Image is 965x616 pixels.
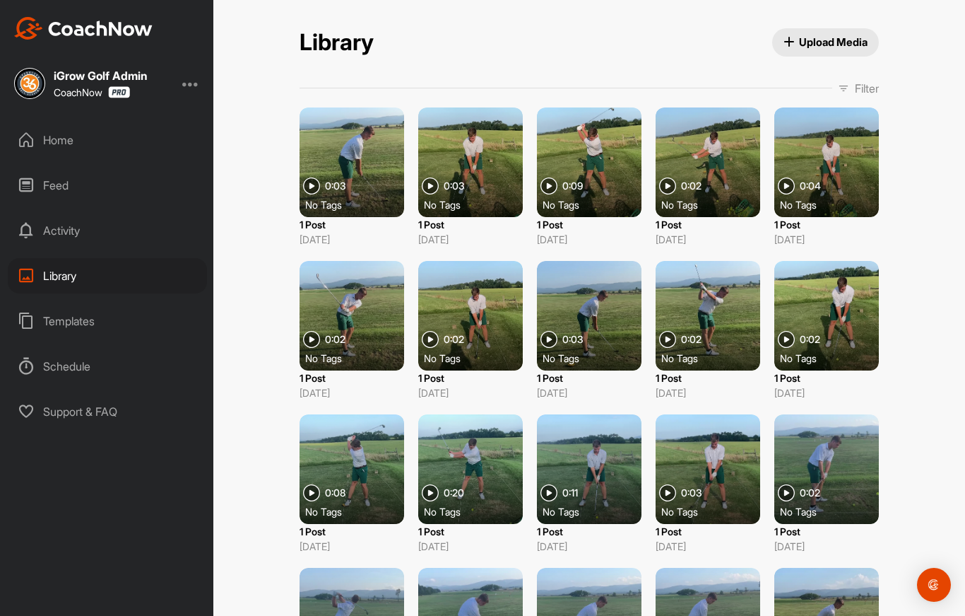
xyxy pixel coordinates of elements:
[303,178,320,194] img: play
[418,539,523,554] p: [DATE]
[656,232,760,247] p: [DATE]
[422,331,439,348] img: play
[774,217,879,232] p: 1 Post
[424,504,528,518] div: No Tags
[418,232,523,247] p: [DATE]
[8,122,207,158] div: Home
[303,331,320,348] img: play
[424,197,528,211] div: No Tags
[108,86,130,98] img: CoachNow Pro
[659,331,676,348] img: play
[424,351,528,365] div: No Tags
[681,488,702,498] span: 0:03
[540,331,557,348] img: play
[444,488,464,498] span: 0:20
[778,484,795,501] img: play
[780,351,884,365] div: No Tags
[305,351,410,365] div: No Tags
[14,17,153,40] img: CoachNow
[780,197,884,211] div: No Tags
[681,181,701,191] span: 0:02
[300,29,374,57] h2: Library
[772,28,880,57] button: Upload Media
[444,335,464,344] span: 0:02
[656,539,760,554] p: [DATE]
[540,484,557,501] img: play
[774,539,879,554] p: [DATE]
[800,488,820,498] span: 0:02
[800,181,821,191] span: 0:04
[656,217,760,232] p: 1 Post
[562,488,578,498] span: 0:11
[778,331,795,348] img: play
[659,178,676,194] img: play
[540,178,557,194] img: play
[305,504,410,518] div: No Tags
[780,504,884,518] div: No Tags
[656,524,760,539] p: 1 Post
[537,524,641,539] p: 1 Post
[300,217,404,232] p: 1 Post
[303,484,320,501] img: play
[537,385,641,400] p: [DATE]
[774,524,879,539] p: 1 Post
[54,86,130,98] div: CoachNow
[444,181,465,191] span: 0:03
[418,217,523,232] p: 1 Post
[325,181,346,191] span: 0:03
[774,371,879,385] p: 1 Post
[537,217,641,232] p: 1 Post
[855,80,879,97] p: Filter
[543,504,647,518] div: No Tags
[300,385,404,400] p: [DATE]
[300,232,404,247] p: [DATE]
[418,524,523,539] p: 1 Post
[800,335,820,344] span: 0:02
[422,178,439,194] img: play
[305,197,410,211] div: No Tags
[661,351,766,365] div: No Tags
[537,539,641,554] p: [DATE]
[659,484,676,501] img: play
[8,258,207,294] div: Library
[656,385,760,400] p: [DATE]
[537,371,641,385] p: 1 Post
[325,335,345,344] span: 0:02
[537,232,641,247] p: [DATE]
[656,371,760,385] p: 1 Post
[774,385,879,400] p: [DATE]
[774,232,879,247] p: [DATE]
[8,349,207,384] div: Schedule
[8,168,207,203] div: Feed
[422,484,439,501] img: play
[543,351,647,365] div: No Tags
[418,371,523,385] p: 1 Post
[562,335,584,344] span: 0:03
[54,70,148,81] div: iGrow Golf Admin
[543,197,647,211] div: No Tags
[562,181,583,191] span: 0:09
[783,35,868,50] span: Upload Media
[418,385,523,400] p: [DATE]
[681,335,701,344] span: 0:02
[300,524,404,539] p: 1 Post
[300,539,404,554] p: [DATE]
[917,568,951,602] div: Open Intercom Messenger
[14,68,45,99] img: square_615d0b8d23a2c519332d248e3d0e698e.jpg
[661,197,766,211] div: No Tags
[8,213,207,248] div: Activity
[300,371,404,385] p: 1 Post
[8,303,207,339] div: Templates
[325,488,345,498] span: 0:08
[778,178,795,194] img: play
[8,394,207,429] div: Support & FAQ
[661,504,766,518] div: No Tags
